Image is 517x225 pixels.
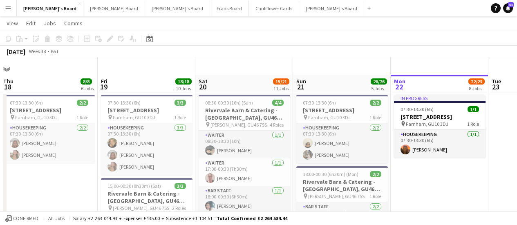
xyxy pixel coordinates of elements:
[197,82,208,91] span: 20
[468,106,479,112] span: 1/1
[296,95,388,163] app-job-card: 07:30-13:30 (6h)2/2[STREET_ADDRESS] Farnham, GU10 3DJ1 RoleHousekeeping2/207:30-13:30 (6h)[PERSON...
[76,114,88,120] span: 1 Role
[101,78,107,85] span: Fri
[370,171,381,177] span: 2/2
[40,18,59,29] a: Jobs
[17,0,83,16] button: [PERSON_NAME]'s Board
[101,95,192,175] app-job-card: 07:30-13:30 (6h)3/3[STREET_ADDRESS] Farnham, GU10 3DJ1 RoleHousekeeping3/307:30-13:30 (6h)[PERSON...
[299,0,364,16] button: [PERSON_NAME]'s Board
[101,190,192,205] h3: Rivervale Barn & Catering - [GEOGRAPHIC_DATA], GU46 7SS
[10,100,43,106] span: 07:30-13:30 (6h)
[145,0,210,16] button: [PERSON_NAME]'s Board
[175,78,192,85] span: 18/18
[394,95,486,101] div: In progress
[51,48,59,54] div: BST
[101,123,192,175] app-card-role: Housekeeping3/307:30-13:30 (6h)[PERSON_NAME][PERSON_NAME][PERSON_NAME]
[3,107,95,114] h3: [STREET_ADDRESS]
[27,48,47,54] span: Week 38
[467,121,479,127] span: 1 Role
[273,78,289,85] span: 15/21
[371,85,387,91] div: 5 Jobs
[64,20,83,27] span: Comms
[199,78,208,85] span: Sat
[26,20,36,27] span: Edit
[175,183,186,189] span: 3/3
[210,122,267,128] span: [PERSON_NAME], GU46 7SS
[369,193,381,199] span: 1 Role
[3,95,95,163] app-job-card: 07:30-13:30 (6h)2/2[STREET_ADDRESS] Farnham, GU10 3DJ1 RoleHousekeeping2/207:30-13:30 (6h)[PERSON...
[175,100,186,106] span: 3/3
[394,130,486,158] app-card-role: Housekeeping1/107:30-13:30 (6h)[PERSON_NAME]
[492,78,501,85] span: Tue
[205,100,253,106] span: 08:30-00:30 (16h) (Sun)
[199,131,290,158] app-card-role: Waiter1/108:30-18:30 (10h)[PERSON_NAME]
[303,100,336,106] span: 07:30-13:30 (6h)
[7,47,25,56] div: [DATE]
[469,85,484,91] div: 8 Jobs
[3,78,13,85] span: Thu
[249,0,299,16] button: Cauliflower Cards
[81,78,92,85] span: 8/8
[270,122,284,128] span: 4 Roles
[199,107,290,121] h3: Rivervale Barn & Catering - [GEOGRAPHIC_DATA], GU46 7SS
[107,100,141,106] span: 07:30-13:30 (6h)
[73,215,287,221] div: Salary £2 263 044.93 + Expenses £435.00 + Subsistence £1 104.51 =
[490,82,501,91] span: 23
[296,123,388,163] app-card-role: Housekeeping2/207:30-13:30 (6h)[PERSON_NAME][PERSON_NAME]
[272,100,284,106] span: 4/4
[44,20,56,27] span: Jobs
[13,216,38,221] span: Confirmed
[199,158,290,186] app-card-role: Waiter1/117:00-00:30 (7h30m)[PERSON_NAME]
[77,100,88,106] span: 2/2
[81,85,94,91] div: 6 Jobs
[3,123,95,163] app-card-role: Housekeeping2/207:30-13:30 (6h)[PERSON_NAME][PERSON_NAME]
[113,114,155,120] span: Farnham, GU10 3DJ
[296,107,388,114] h3: [STREET_ADDRESS]
[308,193,365,199] span: [PERSON_NAME], GU46 7SS
[295,82,306,91] span: 21
[199,186,290,214] app-card-role: BAR STAFF1/118:00-00:30 (6h30m)[PERSON_NAME]
[15,114,58,120] span: Farnham, GU10 3DJ
[83,0,145,16] button: [PERSON_NAME] Board
[370,100,381,106] span: 2/2
[393,82,405,91] span: 22
[401,106,434,112] span: 07:30-13:30 (6h)
[296,178,388,193] h3: Rivervale Barn & Catering - [GEOGRAPHIC_DATA], GU46 7SS
[369,114,381,120] span: 1 Role
[406,121,448,127] span: Farnham, GU10 3DJ
[172,205,186,211] span: 2 Roles
[113,205,169,211] span: [PERSON_NAME], GU46 7SS
[3,18,21,29] a: View
[100,82,107,91] span: 19
[4,214,40,223] button: Confirmed
[7,20,18,27] span: View
[308,114,351,120] span: Farnham, GU10 3DJ
[174,114,186,120] span: 1 Role
[23,18,39,29] a: Edit
[503,3,513,13] a: 31
[101,107,192,114] h3: [STREET_ADDRESS]
[61,18,86,29] a: Comms
[371,78,387,85] span: 26/26
[107,183,161,189] span: 15:00-00:30 (9h30m) (Sat)
[303,171,358,177] span: 18:00-00:30 (6h30m) (Mon)
[176,85,191,91] div: 10 Jobs
[394,113,486,120] h3: [STREET_ADDRESS]
[508,2,514,7] span: 31
[273,85,289,91] div: 11 Jobs
[210,0,249,16] button: Frans Board
[2,82,13,91] span: 18
[394,95,486,158] app-job-card: In progress07:30-13:30 (6h)1/1[STREET_ADDRESS] Farnham, GU10 3DJ1 RoleHousekeeping1/107:30-13:30 ...
[296,78,306,85] span: Sun
[394,78,405,85] span: Mon
[199,95,290,216] app-job-card: 08:30-00:30 (16h) (Sun)4/4Rivervale Barn & Catering - [GEOGRAPHIC_DATA], GU46 7SS [PERSON_NAME], ...
[217,215,287,221] span: Total Confirmed £2 264 584.44
[47,215,66,221] span: All jobs
[468,78,485,85] span: 22/23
